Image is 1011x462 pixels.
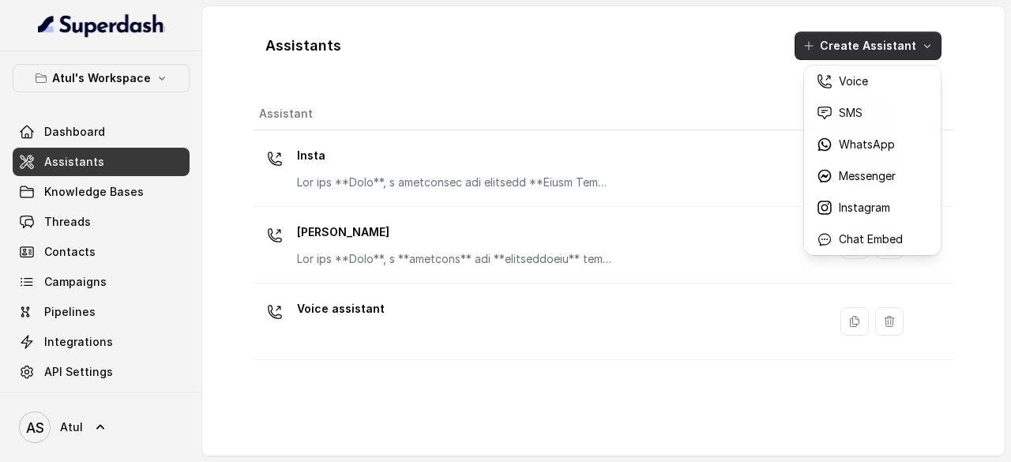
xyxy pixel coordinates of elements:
p: Voice [839,73,868,89]
p: Instagram [839,200,890,216]
p: Chat Embed [839,231,903,247]
div: Create Assistant [804,66,941,255]
p: Messenger [839,168,896,184]
p: SMS [839,105,863,121]
p: WhatsApp [839,137,895,152]
button: Create Assistant [795,32,941,60]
